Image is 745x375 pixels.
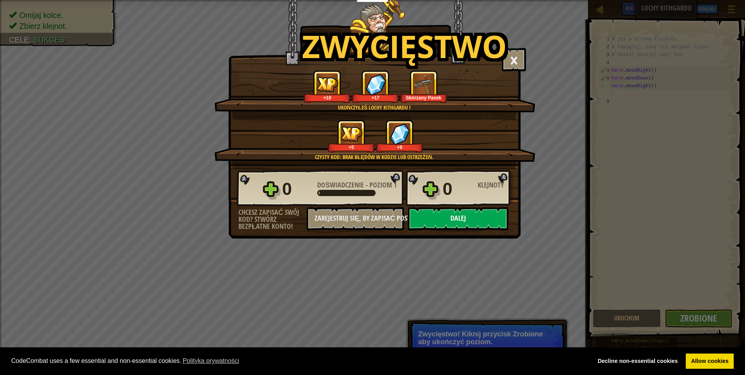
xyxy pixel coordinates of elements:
img: Klejnoty [390,123,410,145]
span: 1 [394,180,397,190]
div: Chcesz zapisać swój kod? Stwórz bezpłatne konto! [238,209,307,230]
div: +5 [329,144,373,150]
div: Klejnoty [478,182,513,189]
a: learn more about cookies [182,355,240,367]
span: Poziom [368,180,394,190]
div: - [317,182,397,189]
div: Ukończyłeś Lochy Kithgardu ! [251,104,497,111]
div: 0 [443,177,473,202]
span: Doświadczenie [317,180,365,190]
div: Czysty Kod: brak błędów w kodzie lub ostrzeżeń. [251,153,497,161]
a: deny cookies [592,354,683,369]
span: CodeCombat uses a few essential and non-essential cookies. [11,355,586,367]
img: Doświadczenie [316,77,338,92]
div: 0 [282,177,312,202]
button: × [502,48,526,71]
img: Klejnoty [365,74,386,95]
div: +10 [305,95,349,101]
div: +9 [378,144,422,150]
img: Doświadczenie [341,126,362,142]
a: allow cookies [686,354,734,369]
button: Dalej [408,207,508,230]
h1: Zwycięstwo [302,29,507,63]
div: Skórzany Pasek [402,95,446,101]
img: Nowy przedmiot [413,74,434,95]
button: Zarejestruj się, by zapisać postępy [307,207,404,230]
div: +17 [353,95,397,101]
